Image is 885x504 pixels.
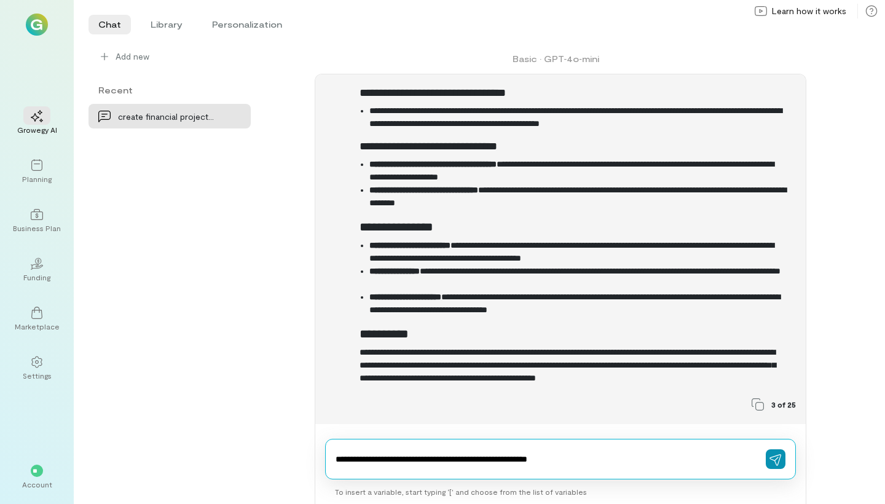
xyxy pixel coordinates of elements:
[22,479,52,489] div: Account
[88,84,251,96] div: Recent
[15,199,59,243] a: Business Plan
[116,50,149,63] span: Add new
[23,272,50,282] div: Funding
[141,15,192,34] li: Library
[13,223,61,233] div: Business Plan
[22,174,52,184] div: Planning
[88,15,131,34] li: Chat
[15,346,59,390] a: Settings
[17,125,57,135] div: Growegy AI
[202,15,292,34] li: Personalization
[772,5,846,17] span: Learn how it works
[118,110,214,123] div: create financial projection plan for a consulting…
[15,321,60,331] div: Marketplace
[15,248,59,292] a: Funding
[23,371,52,380] div: Settings
[325,479,796,504] div: To insert a variable, start typing ‘[’ and choose from the list of variables
[15,297,59,341] a: Marketplace
[15,100,59,144] a: Growegy AI
[15,149,59,194] a: Planning
[771,400,796,409] span: 3 of 25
